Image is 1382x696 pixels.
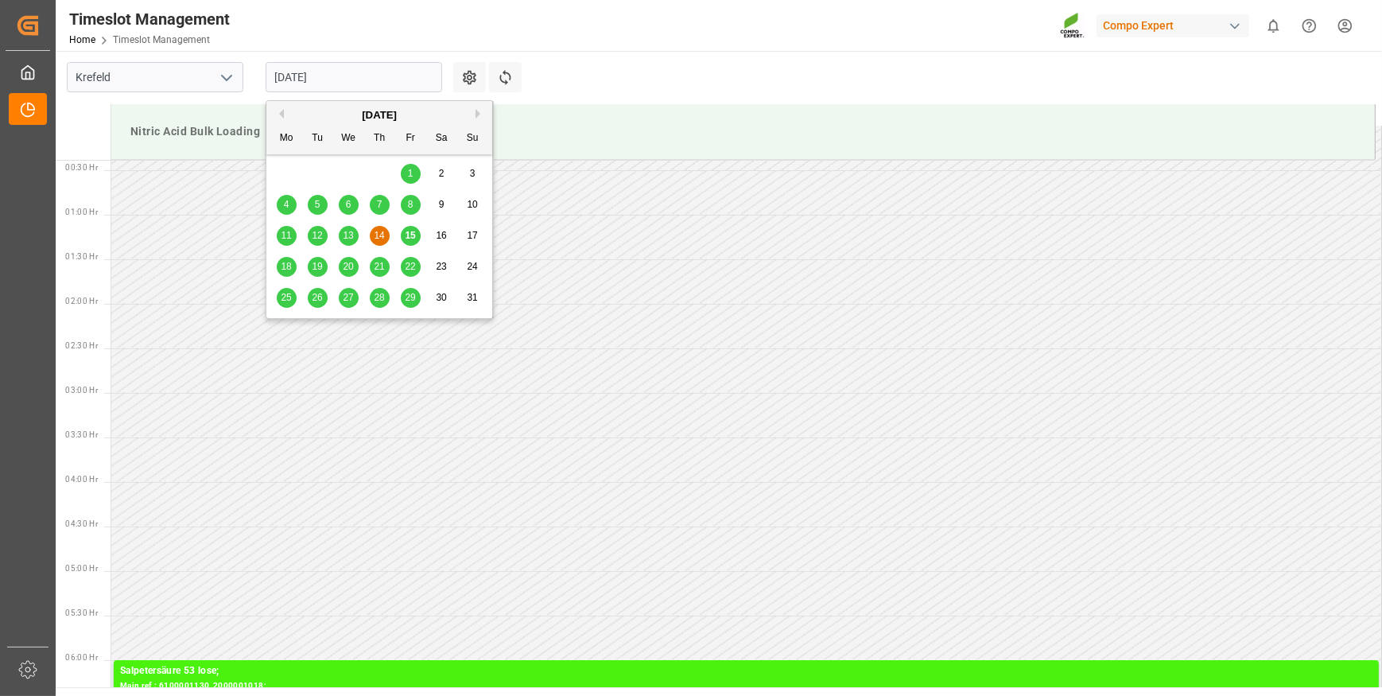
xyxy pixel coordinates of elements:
span: 10 [467,199,477,210]
div: Choose Thursday, August 14th, 2025 [370,226,390,246]
div: Choose Monday, August 18th, 2025 [277,257,297,277]
div: Su [463,129,483,149]
div: Choose Wednesday, August 27th, 2025 [339,288,359,308]
div: Choose Monday, August 4th, 2025 [277,195,297,215]
span: 03:00 Hr [65,386,98,395]
div: Choose Friday, August 8th, 2025 [401,195,421,215]
div: Choose Saturday, August 23rd, 2025 [432,257,452,277]
span: 04:00 Hr [65,475,98,484]
button: Compo Expert [1097,10,1256,41]
span: 01:30 Hr [65,252,98,261]
div: Choose Saturday, August 9th, 2025 [432,195,452,215]
div: Choose Thursday, August 7th, 2025 [370,195,390,215]
div: Choose Thursday, August 21st, 2025 [370,257,390,277]
button: open menu [214,65,238,90]
span: 26 [312,292,322,303]
div: Main ref : 6100001130, 2000001018; [120,679,1372,693]
span: 22 [405,261,415,272]
span: 9 [439,199,444,210]
span: 15 [405,230,415,241]
span: 5 [315,199,320,210]
button: Help Center [1291,8,1327,44]
div: Choose Wednesday, August 13th, 2025 [339,226,359,246]
span: 00:30 Hr [65,163,98,172]
span: 16 [436,230,446,241]
span: 31 [467,292,477,303]
span: 01:00 Hr [65,208,98,216]
span: 02:00 Hr [65,297,98,305]
input: Type to search/select [67,62,243,92]
span: 19 [312,261,322,272]
span: 30 [436,292,446,303]
div: Fr [401,129,421,149]
span: 05:00 Hr [65,564,98,573]
div: Choose Sunday, August 17th, 2025 [463,226,483,246]
span: 28 [374,292,384,303]
span: 11 [281,230,291,241]
div: Choose Tuesday, August 12th, 2025 [308,226,328,246]
span: 18 [281,261,291,272]
button: Next Month [476,109,485,119]
a: Home [69,34,95,45]
div: Choose Friday, August 15th, 2025 [401,226,421,246]
span: 4 [284,199,289,210]
div: Choose Wednesday, August 6th, 2025 [339,195,359,215]
span: 27 [343,292,353,303]
div: Timeslot Management [69,7,230,31]
span: 05:30 Hr [65,609,98,617]
span: 13 [343,230,353,241]
div: Choose Monday, August 11th, 2025 [277,226,297,246]
div: Mo [277,129,297,149]
span: 8 [408,199,413,210]
span: 29 [405,292,415,303]
div: We [339,129,359,149]
div: Choose Monday, August 25th, 2025 [277,288,297,308]
span: 2 [439,168,444,179]
div: Tu [308,129,328,149]
div: Choose Sunday, August 31st, 2025 [463,288,483,308]
button: show 0 new notifications [1256,8,1291,44]
span: 25 [281,292,291,303]
span: 21 [374,261,384,272]
div: Choose Friday, August 1st, 2025 [401,164,421,184]
span: 7 [377,199,382,210]
span: 1 [408,168,413,179]
div: Salpetersäure 53 lose; [120,663,1372,679]
div: Choose Sunday, August 10th, 2025 [463,195,483,215]
button: Previous Month [274,109,284,119]
div: Choose Friday, August 29th, 2025 [401,288,421,308]
div: Choose Saturday, August 16th, 2025 [432,226,452,246]
span: 06:00 Hr [65,653,98,662]
div: [DATE] [266,107,492,123]
span: 12 [312,230,322,241]
span: 17 [467,230,477,241]
div: Choose Friday, August 22nd, 2025 [401,257,421,277]
div: Choose Thursday, August 28th, 2025 [370,288,390,308]
span: 20 [343,261,353,272]
div: Choose Tuesday, August 5th, 2025 [308,195,328,215]
span: 03:30 Hr [65,430,98,439]
span: 6 [346,199,351,210]
span: 04:30 Hr [65,519,98,528]
div: Choose Saturday, August 2nd, 2025 [432,164,452,184]
input: DD.MM.YYYY [266,62,442,92]
div: Choose Sunday, August 24th, 2025 [463,257,483,277]
div: Choose Tuesday, August 26th, 2025 [308,288,328,308]
div: Choose Sunday, August 3rd, 2025 [463,164,483,184]
div: month 2025-08 [271,158,488,313]
div: Nitric Acid Bulk Loading [124,117,1362,146]
span: 02:30 Hr [65,341,98,350]
div: Th [370,129,390,149]
img: Screenshot%202023-09-29%20at%2010.02.21.png_1712312052.png [1060,12,1085,40]
div: Choose Saturday, August 30th, 2025 [432,288,452,308]
div: Compo Expert [1097,14,1249,37]
span: 24 [467,261,477,272]
div: Choose Wednesday, August 20th, 2025 [339,257,359,277]
span: 23 [436,261,446,272]
span: 3 [470,168,476,179]
div: Choose Tuesday, August 19th, 2025 [308,257,328,277]
span: 14 [374,230,384,241]
div: Sa [432,129,452,149]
